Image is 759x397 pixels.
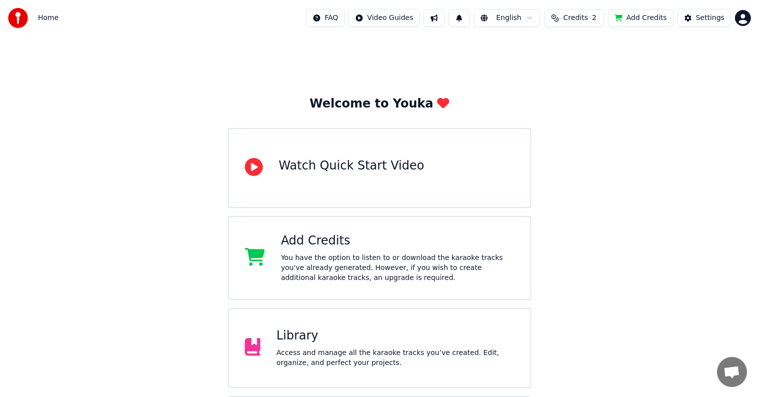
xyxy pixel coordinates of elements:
button: Video Guides [349,9,420,27]
div: Access and manage all the karaoke tracks you’ve created. Edit, organize, and perfect your projects. [276,348,514,368]
div: You have the option to listen to or download the karaoke tracks you've already generated. However... [281,253,514,283]
div: Welcome to Youka [310,96,450,112]
div: Open chat [717,357,747,387]
button: Credits2 [544,9,604,27]
div: Library [276,328,514,344]
nav: breadcrumb [38,13,58,23]
div: Watch Quick Start Video [279,158,424,174]
button: Add Credits [608,9,674,27]
div: Add Credits [281,233,514,249]
button: Settings [678,9,731,27]
span: Credits [563,13,588,23]
img: youka [8,8,28,28]
div: Settings [696,13,725,23]
button: FAQ [306,9,345,27]
span: Home [38,13,58,23]
span: 2 [592,13,597,23]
